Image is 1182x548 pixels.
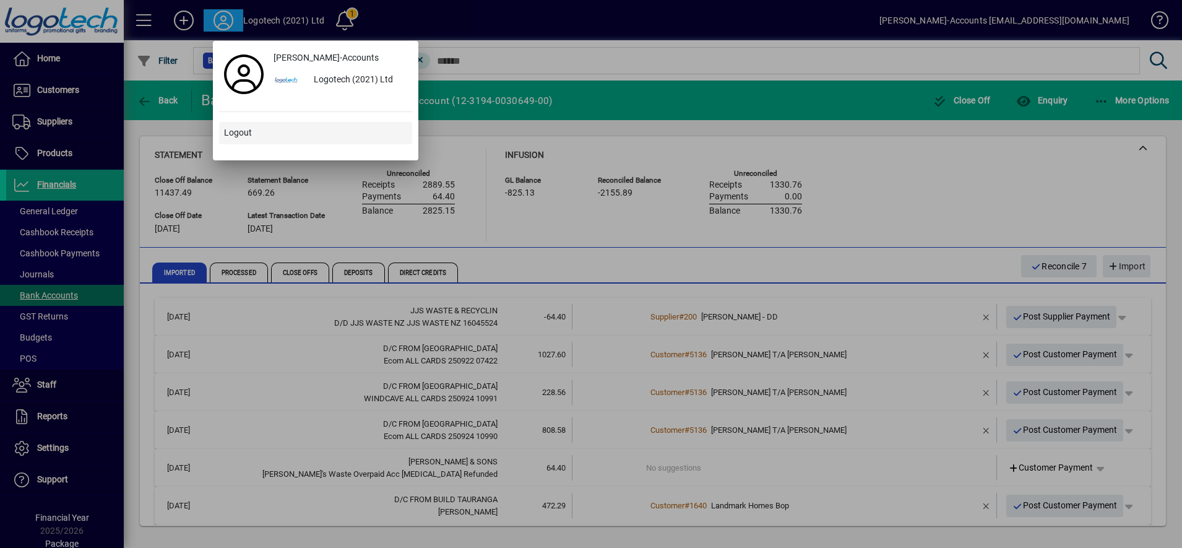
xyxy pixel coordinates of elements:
button: Logotech (2021) Ltd [269,69,412,92]
a: [PERSON_NAME]-Accounts [269,47,412,69]
div: Logotech (2021) Ltd [304,69,412,92]
span: Logout [224,126,252,139]
a: Profile [219,63,269,85]
button: Logout [219,122,412,144]
span: [PERSON_NAME]-Accounts [274,51,379,64]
